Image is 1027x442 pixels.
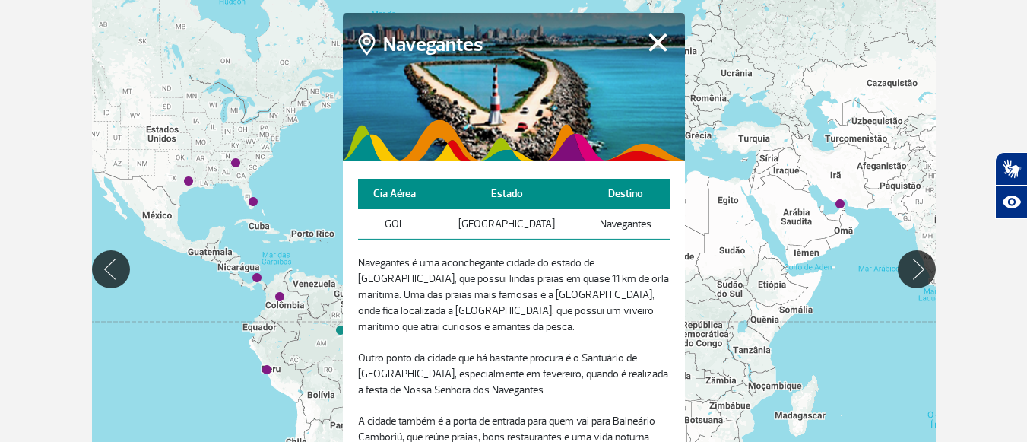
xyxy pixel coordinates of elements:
div: Lima (LIM) [262,365,271,374]
div: Houston (HOU) [184,176,193,186]
div: Dubai (DXB) [835,199,845,208]
td: Navegantes [582,209,669,240]
td: [GEOGRAPHIC_DATA] [432,209,583,240]
th: Cia Aérea [358,179,432,209]
p: Navegantes é uma aconchegante cidade do estado de [GEOGRAPHIC_DATA], que possui lindas praias em ... [358,255,670,335]
td: GOL [358,209,432,240]
div: Plugin de acessibilidade da Hand Talk. [995,152,1027,219]
th: Estado [432,179,583,209]
h4: Navegantes [358,32,498,60]
th: Destino [582,179,669,209]
div: Panamá (PTY) [252,273,262,282]
div: Miami (MIA) [249,197,258,206]
p: Outro ponto da cidade que há bastante procura é o Santuário de [GEOGRAPHIC_DATA], especialmente e... [358,350,670,398]
button: Mover para esquerda [92,250,130,288]
div: Atlanta (ATL) [231,158,240,167]
button: Abrir recursos assistivos. [995,186,1027,219]
button: Mover para direita [898,250,936,288]
img: navegantes.png [343,12,685,160]
button: Fechar [646,32,670,52]
button: Abrir tradutor de língua de sinais. [995,152,1027,186]
div: Bogotá (BOG) [275,292,284,301]
div: Manaus (MAO) [336,326,345,335]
